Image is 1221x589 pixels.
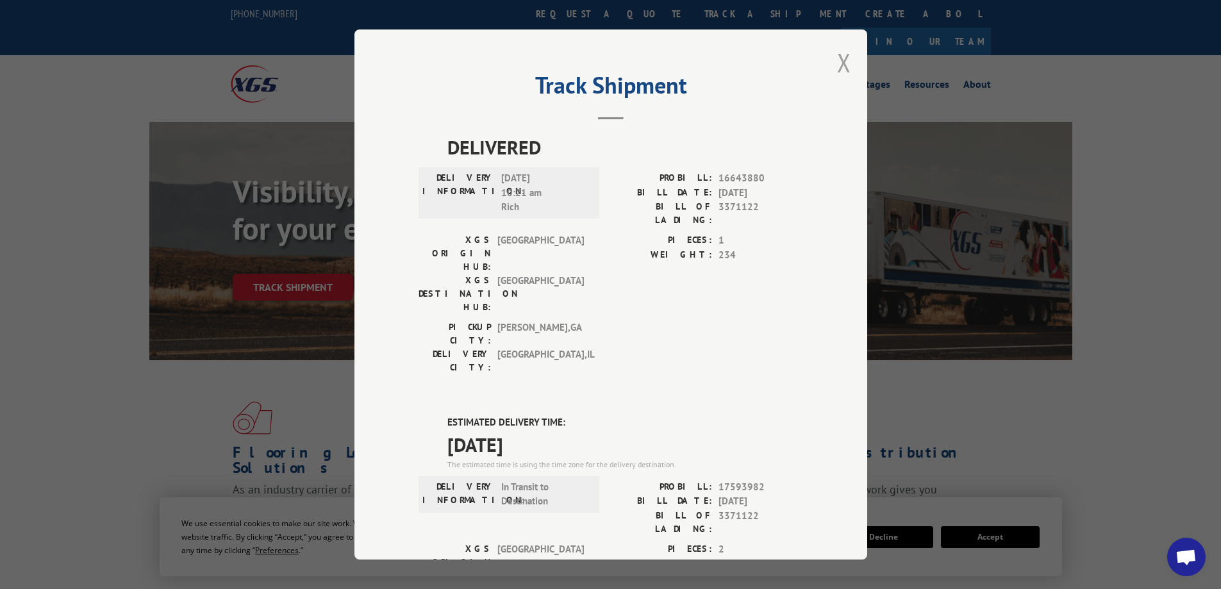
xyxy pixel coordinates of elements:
[718,509,803,536] span: 3371122
[497,233,584,274] span: [GEOGRAPHIC_DATA]
[501,480,588,509] span: In Transit to Destination
[718,480,803,495] span: 17593982
[718,542,803,557] span: 2
[611,542,712,557] label: PIECES:
[447,459,803,470] div: The estimated time is using the time zone for the delivery destination.
[611,494,712,509] label: BILL DATE:
[497,320,584,347] span: [PERSON_NAME] , GA
[718,233,803,248] span: 1
[501,171,588,215] span: [DATE] 10:21 am Rich
[497,274,584,314] span: [GEOGRAPHIC_DATA]
[1167,538,1206,576] a: Open chat
[718,171,803,186] span: 16643880
[447,430,803,459] span: [DATE]
[718,248,803,263] span: 234
[837,46,851,79] button: Close modal
[718,494,803,509] span: [DATE]
[611,248,712,263] label: WEIGHT:
[497,347,584,374] span: [GEOGRAPHIC_DATA] , IL
[419,320,491,347] label: PICKUP CITY:
[419,542,491,583] label: XGS ORIGIN HUB:
[611,186,712,201] label: BILL DATE:
[419,347,491,374] label: DELIVERY CITY:
[422,480,495,509] label: DELIVERY INFORMATION:
[611,200,712,227] label: BILL OF LADING:
[611,171,712,186] label: PROBILL:
[611,556,712,571] label: WEIGHT:
[419,76,803,101] h2: Track Shipment
[419,274,491,314] label: XGS DESTINATION HUB:
[497,542,584,583] span: [GEOGRAPHIC_DATA]
[611,480,712,495] label: PROBILL:
[718,186,803,201] span: [DATE]
[718,556,803,571] span: 992
[419,233,491,274] label: XGS ORIGIN HUB:
[611,233,712,248] label: PIECES:
[422,171,495,215] label: DELIVERY INFORMATION:
[447,133,803,162] span: DELIVERED
[718,200,803,227] span: 3371122
[611,509,712,536] label: BILL OF LADING:
[447,415,803,430] label: ESTIMATED DELIVERY TIME:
